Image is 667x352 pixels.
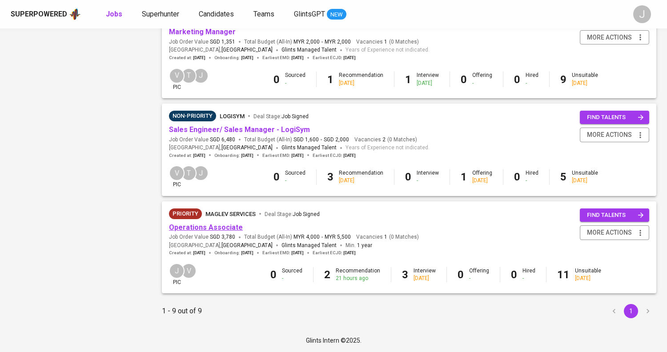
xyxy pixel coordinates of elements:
span: Created at : [169,55,205,61]
div: V [181,263,197,279]
span: [GEOGRAPHIC_DATA] [221,46,273,55]
span: Total Budget (All-In) [244,38,351,46]
div: Hired [526,72,538,87]
div: J [633,5,651,23]
a: Jobs [106,9,124,20]
button: find talents [580,208,649,222]
b: 2 [324,268,330,281]
span: find talents [587,112,644,123]
span: 1 year [357,242,372,248]
span: Earliest ECJD : [313,55,356,61]
div: [DATE] [417,80,439,87]
div: Sourced [285,72,305,87]
b: 0 [458,268,464,281]
div: Unsuitable [572,169,598,184]
b: 3 [327,171,333,183]
span: MYR 2,000 [325,38,351,46]
b: 3 [402,268,408,281]
span: Earliest EMD : [262,250,304,256]
span: SGD 6,480 [210,136,235,144]
b: 0 [461,73,467,86]
span: [DATE] [241,250,253,256]
div: Sourced [285,169,305,184]
span: SGD 2,000 [324,136,349,144]
div: Unsuitable [572,72,598,87]
span: 2 [381,136,386,144]
span: Maglev Services [205,211,256,217]
b: 1 [461,171,467,183]
div: - [472,80,492,87]
button: page 1 [624,304,638,318]
div: [DATE] [414,275,436,282]
b: 9 [560,73,567,86]
span: - [321,233,323,241]
div: [DATE] [572,177,598,184]
div: J [193,165,209,181]
b: 0 [511,268,517,281]
span: [DATE] [291,55,304,61]
span: Years of Experience not indicated. [346,144,430,152]
span: [DATE] [343,152,356,159]
button: find talents [580,111,649,124]
span: Job Order Value [169,136,235,144]
div: pic [169,263,185,286]
span: SGD 1,351 [210,38,235,46]
a: Teams [253,9,276,20]
button: more actions [580,128,649,142]
a: Operations Associate [169,223,243,232]
span: - [321,136,322,144]
div: pic [169,68,185,91]
b: 0 [273,171,280,183]
span: - [321,38,323,46]
span: Job Signed [281,113,309,120]
div: 21 hours ago [336,275,380,282]
span: [GEOGRAPHIC_DATA] , [169,144,273,152]
div: - [469,275,489,282]
span: Glints Managed Talent [281,144,337,151]
div: [DATE] [339,177,383,184]
span: Min. [346,242,372,248]
span: [DATE] [343,250,356,256]
div: V [169,68,185,84]
span: Earliest ECJD : [313,250,356,256]
div: - [522,275,535,282]
a: Sales Engineer/ Sales Manager - LogiSym [169,125,310,134]
span: Deal Stage : [265,211,320,217]
a: GlintsGPT NEW [294,9,346,20]
span: Vacancies ( 0 Matches ) [356,38,419,46]
span: more actions [587,129,632,140]
span: Candidates [199,10,234,18]
span: Earliest EMD : [262,55,304,61]
a: Superpoweredapp logo [11,8,81,21]
div: pic [169,165,185,188]
div: V [169,165,185,181]
div: Hired [522,267,535,282]
span: [DATE] [241,55,253,61]
span: [DATE] [241,152,253,159]
span: Non-Priority [169,112,216,120]
span: Job Signed [293,211,320,217]
b: 0 [405,171,411,183]
div: [DATE] [572,80,598,87]
div: Interview [417,72,439,87]
div: Sourced [282,267,302,282]
span: more actions [587,227,632,238]
div: Recommendation [339,169,383,184]
span: Created at : [169,152,205,159]
b: 0 [270,268,277,281]
span: 1 [383,38,387,46]
span: Priority [169,209,202,218]
div: [DATE] [339,80,383,87]
b: 1 [405,73,411,86]
span: Vacancies ( 0 Matches ) [354,136,417,144]
div: New Job received from Demand Team [169,208,202,219]
b: 0 [514,73,520,86]
div: Hired [526,169,538,184]
span: Onboarding : [214,55,253,61]
span: Earliest EMD : [262,152,304,159]
span: [DATE] [343,55,356,61]
a: Marketing Manager [169,28,236,36]
span: [GEOGRAPHIC_DATA] [221,144,273,152]
span: Onboarding : [214,250,253,256]
span: Vacancies ( 0 Matches ) [356,233,419,241]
